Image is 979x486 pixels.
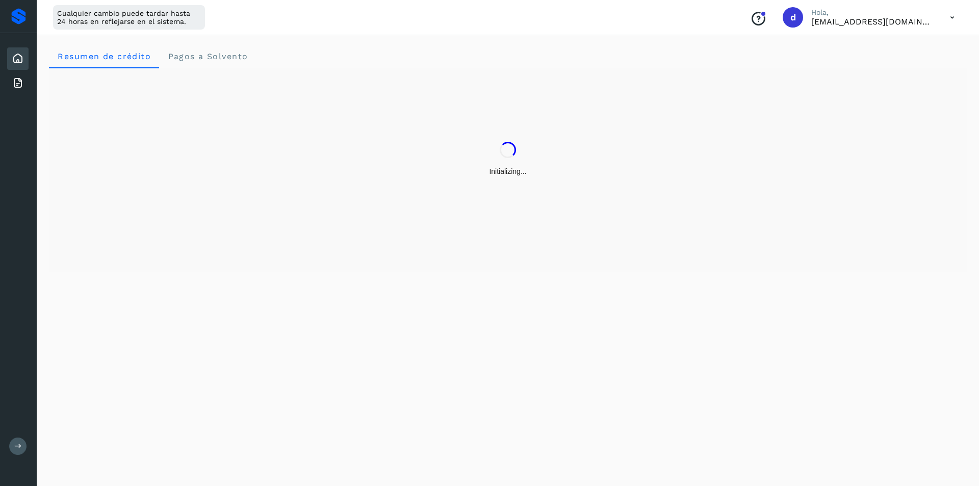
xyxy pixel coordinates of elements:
span: Pagos a Solvento [167,52,248,61]
p: Hola, [811,8,934,17]
p: direccion@flenasa.com [811,17,934,27]
span: Resumen de crédito [57,52,151,61]
div: Cualquier cambio puede tardar hasta 24 horas en reflejarse en el sistema. [53,5,205,30]
div: Facturas [7,72,29,94]
div: Inicio [7,47,29,70]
